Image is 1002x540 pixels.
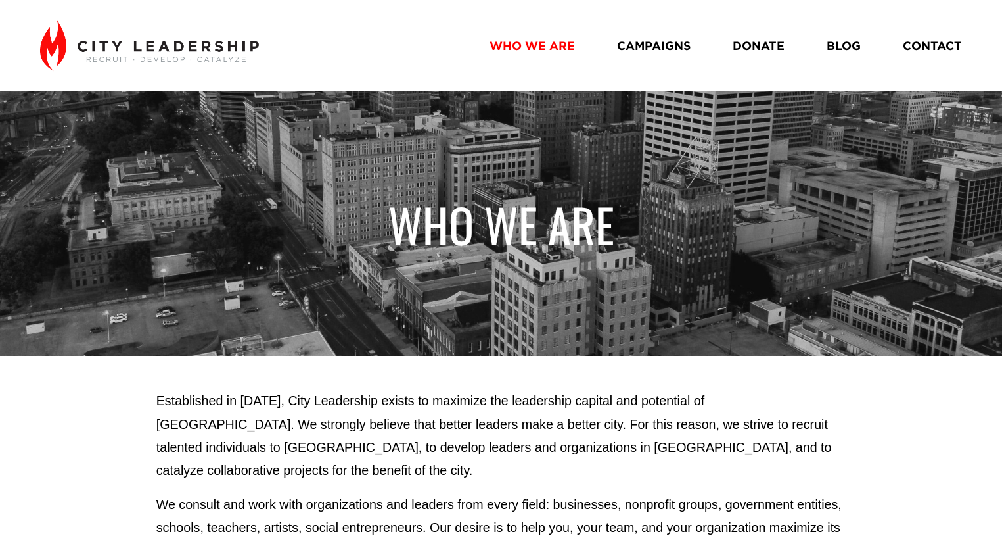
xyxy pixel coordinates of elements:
[490,34,575,58] a: WHO WE ARE
[156,195,846,253] h1: WHO WE ARE
[903,34,962,58] a: CONTACT
[617,34,691,58] a: CAMPAIGNS
[156,389,846,483] p: Established in [DATE], City Leadership exists to maximize the leadership capital and potential of...
[733,34,785,58] a: DONATE
[827,34,861,58] a: BLOG
[40,20,259,72] img: City Leadership - Recruit. Develop. Catalyze.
